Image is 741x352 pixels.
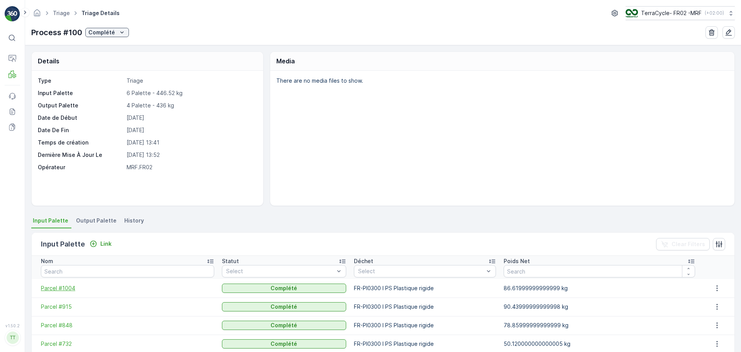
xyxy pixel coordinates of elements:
p: Complété [271,303,297,311]
p: FR-PI0300 I PS Plastique rigide [354,303,496,311]
span: v 1.50.2 [5,323,20,328]
p: Complété [271,284,297,292]
button: TerraCycle- FR02 -MRF(+02:00) [626,6,735,20]
img: terracycle.png [626,9,638,17]
p: [DATE] 13:52 [127,151,255,159]
p: Clear Filters [672,240,705,248]
p: Details [38,56,59,66]
p: [DATE] [127,126,255,134]
button: Complété [222,339,346,349]
p: 6 Palette - 446.52 kg [127,89,255,97]
p: MRF.FR02 [127,163,255,171]
p: Nom [41,257,53,265]
button: Complété [222,284,346,293]
p: Complété [88,29,115,36]
a: Parcel #732 [41,340,214,348]
p: Statut [222,257,239,265]
p: FR-PI0300 I PS Plastique rigide [354,340,496,348]
p: There are no media files to show. [276,77,726,85]
p: Déchet [354,257,373,265]
div: TT [7,332,19,344]
p: Select [226,267,334,275]
p: 90.43999999999998 kg [504,303,695,311]
button: TT [5,330,20,346]
p: Input Palette [38,89,123,97]
p: Process #100 [31,27,82,38]
p: FR-PI0300 I PS Plastique rigide [354,284,496,292]
p: Opérateur [38,163,123,171]
p: TerraCycle- FR02 -MRF [641,9,702,17]
input: Search [41,265,214,277]
p: Date De Fin [38,126,123,134]
button: Link [86,239,115,248]
span: History [124,217,144,224]
button: Clear Filters [656,238,710,250]
p: Link [100,240,112,248]
button: Complété [222,321,346,330]
p: Select [358,267,484,275]
a: Parcel #1004 [41,284,214,292]
span: Triage Details [80,9,121,17]
p: FR-PI0300 I PS Plastique rigide [354,321,496,329]
p: 50.120000000000005 kg [504,340,695,348]
p: [DATE] 13:41 [127,139,255,146]
p: Type [38,77,123,85]
input: Search [504,265,695,277]
span: Output Palette [76,217,117,224]
p: [DATE] [127,114,255,122]
p: Date de Début [38,114,123,122]
a: Parcel #848 [41,321,214,329]
p: Temps de création [38,139,123,146]
p: ( +02:00 ) [705,10,724,16]
img: logo [5,6,20,22]
button: Complété [222,302,346,311]
button: Complété [85,28,129,37]
p: Input Palette [41,239,85,250]
p: Complété [271,321,297,329]
a: Homepage [33,12,41,18]
p: Media [276,56,295,66]
p: Output Palette [38,102,123,109]
p: Triage [127,77,255,85]
a: Parcel #915 [41,303,214,311]
p: Poids Net [504,257,530,265]
p: Dernière Mise À Jour Le [38,151,123,159]
p: 4 Palette - 436 kg [127,102,255,109]
a: Triage [53,10,70,16]
p: 86.61999999999999 kg [504,284,695,292]
span: Input Palette [33,217,68,224]
p: Complété [271,340,297,348]
p: 78.85999999999999 kg [504,321,695,329]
